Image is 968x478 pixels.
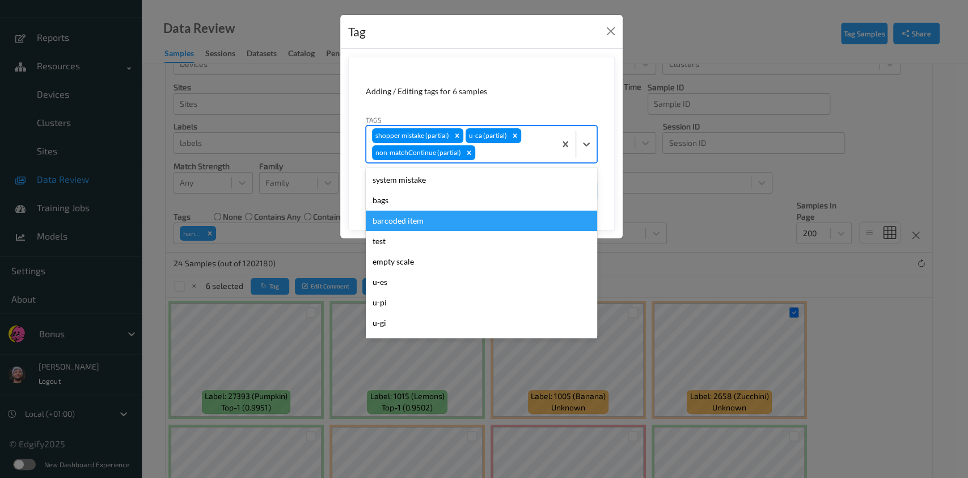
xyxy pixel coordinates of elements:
div: barcoded item [366,211,597,231]
div: empty scale [366,251,597,272]
button: Close [603,23,619,39]
div: system mistake [366,170,597,190]
div: Remove u-ca (partial) [509,128,521,143]
div: non-matchContinue (partial) [372,145,463,160]
div: u-es [366,272,597,292]
label: Tags [366,115,382,125]
div: Adding / Editing tags for 6 samples [366,86,597,97]
div: Remove non-matchContinue (partial) [463,145,475,160]
div: u-gi [366,313,597,333]
div: Remove shopper mistake (partial) [451,128,463,143]
div: ca [366,333,597,354]
div: u-pi [366,292,597,313]
div: bags [366,190,597,211]
div: test [366,231,597,251]
div: Tag [348,23,366,41]
div: shopper mistake (partial) [372,128,451,143]
div: u-ca (partial) [466,128,509,143]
